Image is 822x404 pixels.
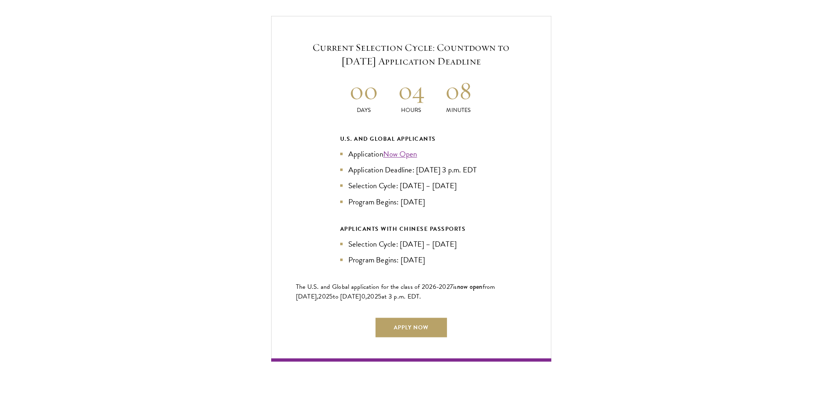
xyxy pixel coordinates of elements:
[436,282,450,292] span: -202
[433,282,436,292] span: 6
[387,75,435,106] h2: 04
[453,282,457,292] span: is
[340,75,388,106] h2: 00
[340,238,482,250] li: Selection Cycle: [DATE] – [DATE]
[382,292,421,301] span: at 3 p.m. EDT.
[333,292,361,301] span: to [DATE]
[340,134,482,144] div: U.S. and Global Applicants
[450,282,453,292] span: 7
[375,318,447,337] a: Apply Now
[340,148,482,160] li: Application
[340,224,482,234] div: APPLICANTS WITH CHINESE PASSPORTS
[329,292,333,301] span: 5
[318,292,329,301] span: 202
[367,292,378,301] span: 202
[387,106,435,114] p: Hours
[365,292,367,301] span: ,
[457,282,483,291] span: now open
[340,254,482,266] li: Program Begins: [DATE]
[378,292,382,301] span: 5
[340,180,482,191] li: Selection Cycle: [DATE] – [DATE]
[435,106,482,114] p: Minutes
[383,148,417,160] a: Now Open
[361,292,365,301] span: 0
[340,196,482,208] li: Program Begins: [DATE]
[340,106,388,114] p: Days
[340,164,482,176] li: Application Deadline: [DATE] 3 p.m. EDT
[296,282,495,301] span: from [DATE],
[435,75,482,106] h2: 08
[296,282,433,292] span: The U.S. and Global application for the class of 202
[296,41,526,68] h5: Current Selection Cycle: Countdown to [DATE] Application Deadline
